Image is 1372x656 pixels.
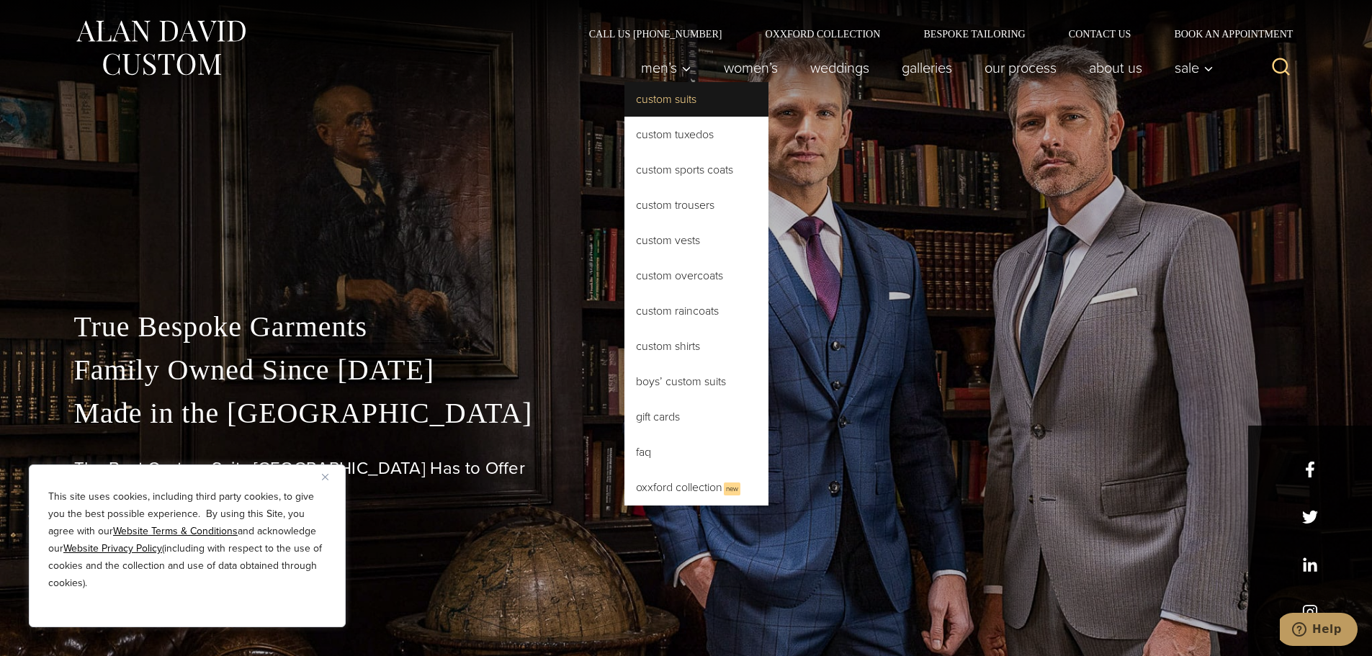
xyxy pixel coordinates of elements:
[1152,29,1298,39] a: Book an Appointment
[707,53,794,82] a: Women’s
[794,53,885,82] a: weddings
[74,16,247,80] img: Alan David Custom
[568,29,744,39] a: Call Us [PHONE_NUMBER]
[63,541,162,556] a: Website Privacy Policy
[48,488,326,592] p: This site uses cookies, including third party cookies, to give you the best possible experience. ...
[624,223,768,258] a: Custom Vests
[624,117,768,152] a: Custom Tuxedos
[322,474,328,480] img: Close
[1280,613,1358,649] iframe: Opens a widget where you can chat to one of our agents
[624,435,768,469] a: FAQ
[74,305,1299,435] p: True Bespoke Garments Family Owned Since [DATE] Made in the [GEOGRAPHIC_DATA]
[113,524,238,539] a: Website Terms & Conditions
[74,458,1299,479] h1: The Best Custom Suits [GEOGRAPHIC_DATA] Has to Offer
[1047,29,1153,39] a: Contact Us
[968,53,1072,82] a: Our Process
[624,153,768,187] a: Custom Sports Coats
[624,53,1221,82] nav: Primary Navigation
[885,53,968,82] a: Galleries
[624,82,768,117] a: Custom Suits
[1158,53,1221,82] button: Sale sub menu toggle
[624,259,768,293] a: Custom Overcoats
[624,53,707,82] button: Men’s sub menu toggle
[322,468,339,485] button: Close
[902,29,1046,39] a: Bespoke Tailoring
[1072,53,1158,82] a: About Us
[624,329,768,364] a: Custom Shirts
[624,470,768,506] a: Oxxford CollectionNew
[624,294,768,328] a: Custom Raincoats
[1264,50,1299,85] button: View Search Form
[624,400,768,434] a: Gift Cards
[743,29,902,39] a: Oxxford Collection
[568,29,1299,39] nav: Secondary Navigation
[624,188,768,223] a: Custom Trousers
[724,482,740,495] span: New
[624,364,768,399] a: Boys’ Custom Suits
